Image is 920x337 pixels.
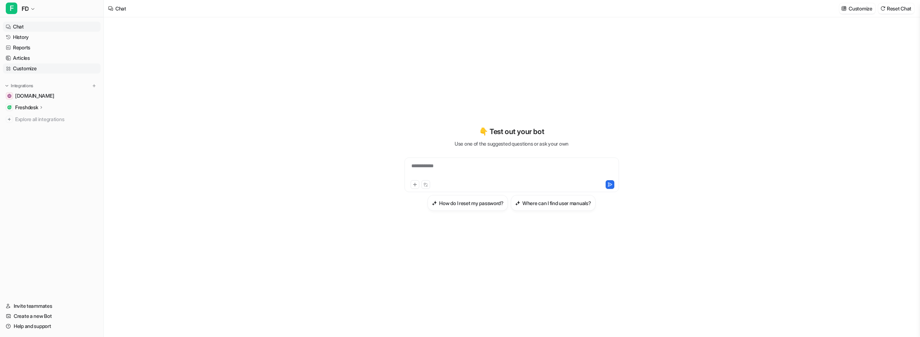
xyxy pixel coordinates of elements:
[439,199,503,207] h3: How do I reset my password?
[7,94,12,98] img: support.xyzreality.com
[15,114,98,125] span: Explore all integrations
[455,140,569,147] p: Use one of the suggested questions or ask your own
[92,83,97,88] img: menu_add.svg
[3,91,101,101] a: support.xyzreality.com[DOMAIN_NAME]
[432,200,437,206] img: How do I reset my password?
[515,200,520,206] img: Where can I find user manuals?
[4,83,9,88] img: expand menu
[6,116,13,123] img: explore all integrations
[3,311,101,321] a: Create a new Bot
[7,105,12,110] img: Freshdesk
[878,3,914,14] button: Reset Chat
[3,82,35,89] button: Integrations
[3,63,101,74] a: Customize
[841,6,846,11] img: customize
[15,92,54,99] span: [DOMAIN_NAME]
[428,195,508,211] button: How do I reset my password?How do I reset my password?
[839,3,875,14] button: Customize
[22,4,28,14] span: FD
[3,32,101,42] a: History
[3,114,101,124] a: Explore all integrations
[6,3,17,14] span: F
[3,53,101,63] a: Articles
[880,6,885,11] img: reset
[3,22,101,32] a: Chat
[3,43,101,53] a: Reports
[3,321,101,331] a: Help and support
[849,5,872,12] p: Customize
[15,104,38,111] p: Freshdesk
[479,126,544,137] p: 👇 Test out your bot
[11,83,33,89] p: Integrations
[511,195,596,211] button: Where can I find user manuals?Where can I find user manuals?
[522,199,591,207] h3: Where can I find user manuals?
[3,301,101,311] a: Invite teammates
[115,5,126,12] div: Chat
